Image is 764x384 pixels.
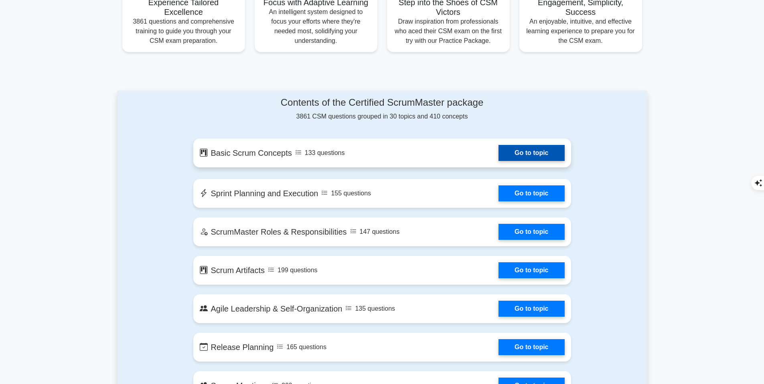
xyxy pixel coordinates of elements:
[499,145,564,161] a: Go to topic
[261,7,371,46] p: An intelligent system designed to focus your efforts where they're needed most, solidifying your ...
[499,301,564,317] a: Go to topic
[499,224,564,240] a: Go to topic
[499,262,564,278] a: Go to topic
[499,339,564,355] a: Go to topic
[193,97,571,121] div: 3861 CSM questions grouped in 30 topics and 410 concepts
[193,97,571,109] h4: Contents of the Certified ScrumMaster package
[526,17,636,46] p: An enjoyable, intuitive, and effective learning experience to prepare you for the CSM exam.
[393,17,503,46] p: Draw inspiration from professionals who aced their CSM exam on the first try with our Practice Pa...
[499,185,564,201] a: Go to topic
[129,17,239,46] p: 3861 questions and comprehensive training to guide you through your CSM exam preparation.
